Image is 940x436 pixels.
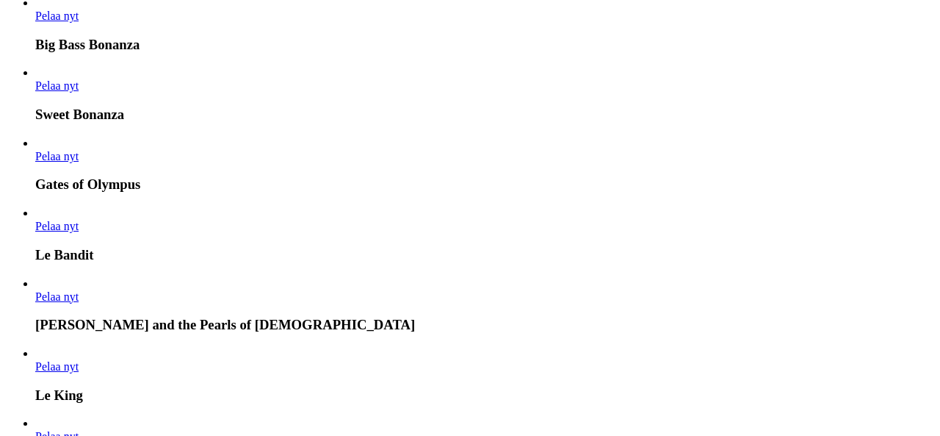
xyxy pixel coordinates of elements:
article: Sweet Bonanza [35,66,934,123]
span: Pelaa nyt [35,10,79,22]
span: Pelaa nyt [35,150,79,162]
a: Le King [35,360,79,373]
article: Le Bandit [35,207,934,263]
span: Pelaa nyt [35,79,79,92]
a: Gates of Olympus [35,150,79,162]
h3: Le King [35,387,934,404]
span: Pelaa nyt [35,290,79,303]
a: Rich Wilde and the Pearls of Vishnu [35,290,79,303]
a: Le Bandit [35,220,79,232]
span: Pelaa nyt [35,220,79,232]
h3: Big Bass Bonanza [35,37,934,53]
article: Gates of Olympus [35,137,934,193]
h3: Gates of Olympus [35,176,934,193]
a: Sweet Bonanza [35,79,79,92]
h3: Sweet Bonanza [35,107,934,123]
article: Rich Wilde and the Pearls of Vishnu [35,277,934,334]
a: Big Bass Bonanza [35,10,79,22]
h3: Le Bandit [35,247,934,263]
h3: [PERSON_NAME] and the Pearls of [DEMOGRAPHIC_DATA] [35,317,934,333]
article: Le King [35,347,934,404]
span: Pelaa nyt [35,360,79,373]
